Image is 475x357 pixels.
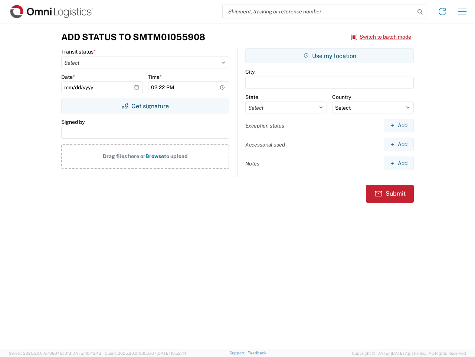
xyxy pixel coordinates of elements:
[157,351,187,356] span: [DATE] 10:52:44
[145,153,164,159] span: Browse
[245,68,255,75] label: City
[245,122,284,129] label: Exception status
[61,32,205,42] h3: Add Status to SMTM01055908
[61,48,96,55] label: Transit status
[164,153,188,159] span: to upload
[245,48,414,63] button: Use my location
[351,31,411,43] button: Switch to batch mode
[384,119,414,132] button: Add
[332,94,351,100] label: Country
[61,74,75,80] label: Date
[248,351,266,355] a: Feedback
[245,94,258,100] label: State
[229,351,248,355] a: Support
[105,351,187,356] span: Client: 2025.20.0-035ba07
[384,138,414,151] button: Add
[223,4,415,19] input: Shipment, tracking or reference number
[245,160,259,167] label: Notes
[148,74,162,80] label: Time
[61,119,85,125] label: Signed by
[61,99,229,113] button: Get signature
[384,157,414,170] button: Add
[245,141,285,148] label: Accessorial used
[9,351,101,356] span: Server: 2025.20.0-970904bc0f3
[103,153,145,159] span: Drag files here or
[366,185,414,203] button: Submit
[71,351,101,356] span: [DATE] 10:43:43
[352,350,466,357] span: Copyright © [DATE]-[DATE] Agistix Inc., All Rights Reserved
